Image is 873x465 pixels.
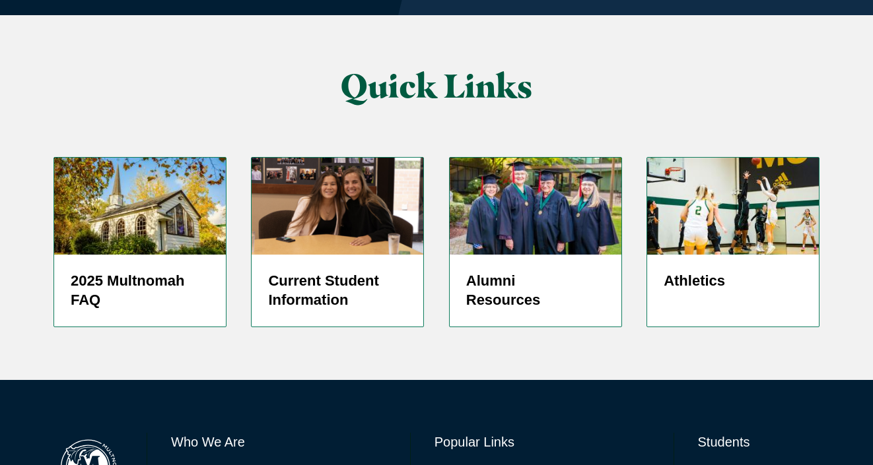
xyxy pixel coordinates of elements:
h5: 2025 Multnomah FAQ [71,271,209,311]
h2: Quick Links [186,68,688,104]
a: screenshot-2024-05-27-at-1.37.12-pm Current Student Information [251,157,424,327]
h6: Popular Links [435,433,650,451]
h5: Athletics [664,271,802,291]
h6: Who We Are [171,433,386,451]
img: screenshot-2024-05-27-at-1.37.12-pm [252,158,423,254]
h6: Students [698,433,820,451]
h5: Current Student Information [268,271,407,311]
a: 50 Year Alumni 2019 Alumni Resources [449,157,622,327]
img: WBBALL_WEB [647,158,819,254]
h5: Alumni Resources [466,271,605,311]
img: Prayer Chapel in Fall [54,158,226,254]
a: Women's Basketball player shooting jump shot Athletics [646,157,820,327]
img: 50 Year Alumni 2019 [450,158,621,254]
a: Prayer Chapel in Fall 2025 Multnomah FAQ [53,157,227,327]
